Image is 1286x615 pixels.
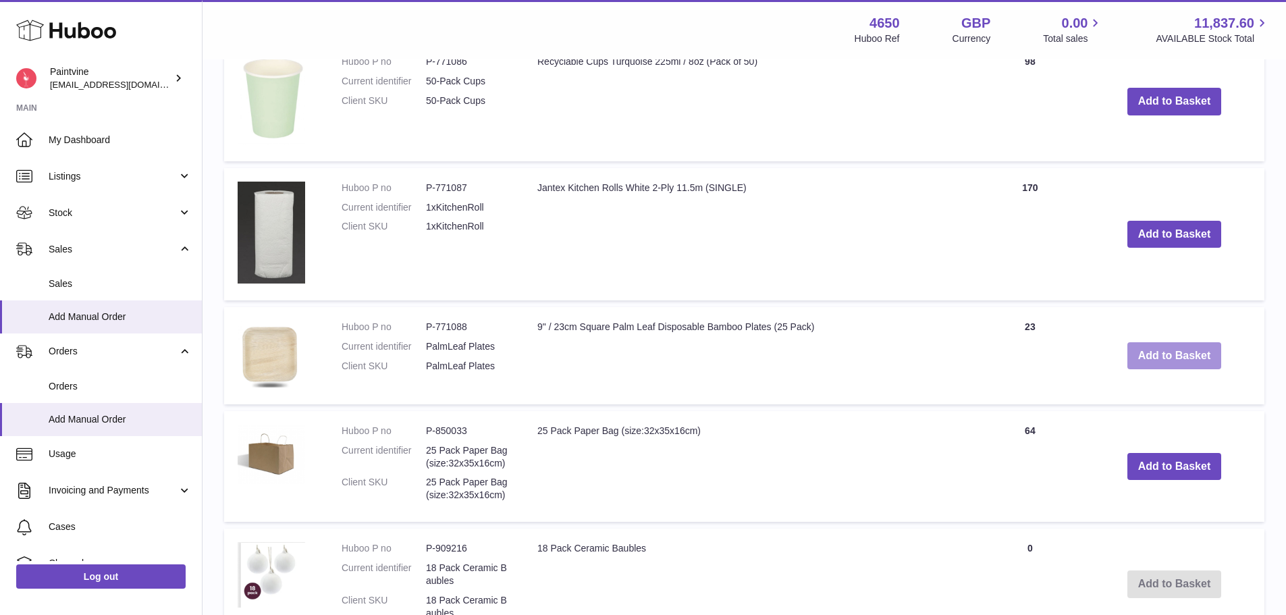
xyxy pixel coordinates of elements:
[342,220,426,233] dt: Client SKU
[524,42,976,161] td: Recyclable Cups Turquoise 225ml / 8oz (Pack of 50)
[16,564,186,589] a: Log out
[426,95,510,107] dd: 50-Pack Cups
[49,134,192,146] span: My Dashboard
[1127,221,1222,248] button: Add to Basket
[16,68,36,88] img: euan@paintvine.co.uk
[1043,32,1103,45] span: Total sales
[1127,453,1222,481] button: Add to Basket
[426,182,510,194] dd: P-771087
[524,307,976,404] td: 9" / 23cm Square Palm Leaf Disposable Bamboo Plates (25 Pack)
[869,14,900,32] strong: 4650
[426,542,510,555] dd: P-909216
[426,425,510,437] dd: P-850033
[342,75,426,88] dt: Current identifier
[855,32,900,45] div: Huboo Ref
[49,311,192,323] span: Add Manual Order
[238,321,305,387] img: 9" / 23cm Square Palm Leaf Disposable Bamboo Plates (25 Pack)
[50,79,198,90] span: [EMAIL_ADDRESS][DOMAIN_NAME]
[1127,88,1222,115] button: Add to Basket
[238,542,305,608] img: 18 Pack Ceramic Baubles
[49,170,178,183] span: Listings
[49,448,192,460] span: Usage
[1194,14,1254,32] span: 11,837.60
[49,345,178,358] span: Orders
[49,207,178,219] span: Stock
[976,168,1084,301] td: 170
[49,520,192,533] span: Cases
[976,411,1084,522] td: 64
[342,562,426,587] dt: Current identifier
[342,542,426,555] dt: Huboo P no
[524,168,976,301] td: Jantex Kitchen Rolls White 2-Ply 11.5m (SINGLE)
[49,557,192,570] span: Channels
[50,65,171,91] div: Paintvine
[342,321,426,333] dt: Huboo P no
[953,32,991,45] div: Currency
[426,562,510,587] dd: 18 Pack Ceramic Baubles
[426,201,510,214] dd: 1xKitchenRoll
[1156,14,1270,45] a: 11,837.60 AVAILABLE Stock Total
[238,182,305,284] img: Jantex Kitchen Rolls White 2-Ply 11.5m (SINGLE)
[342,95,426,107] dt: Client SKU
[1156,32,1270,45] span: AVAILABLE Stock Total
[426,75,510,88] dd: 50-Pack Cups
[49,380,192,393] span: Orders
[342,444,426,470] dt: Current identifier
[49,243,178,256] span: Sales
[342,360,426,373] dt: Client SKU
[342,340,426,353] dt: Current identifier
[524,411,976,522] td: 25 Pack Paper Bag (size:32x35x16cm)
[49,413,192,426] span: Add Manual Order
[238,425,305,484] img: 25 Pack Paper Bag (size:32x35x16cm)
[426,444,510,470] dd: 25 Pack Paper Bag (size:32x35x16cm)
[976,307,1084,404] td: 23
[342,182,426,194] dt: Huboo P no
[426,340,510,353] dd: PalmLeaf Plates
[342,55,426,68] dt: Huboo P no
[426,476,510,502] dd: 25 Pack Paper Bag (size:32x35x16cm)
[342,425,426,437] dt: Huboo P no
[238,55,305,144] img: Recyclable Cups Turquoise 225ml / 8oz (Pack of 50)
[1043,14,1103,45] a: 0.00 Total sales
[426,321,510,333] dd: P-771088
[1062,14,1088,32] span: 0.00
[426,360,510,373] dd: PalmLeaf Plates
[976,42,1084,161] td: 98
[342,201,426,214] dt: Current identifier
[49,277,192,290] span: Sales
[49,484,178,497] span: Invoicing and Payments
[1127,342,1222,370] button: Add to Basket
[426,55,510,68] dd: P-771086
[961,14,990,32] strong: GBP
[342,476,426,502] dt: Client SKU
[426,220,510,233] dd: 1xKitchenRoll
